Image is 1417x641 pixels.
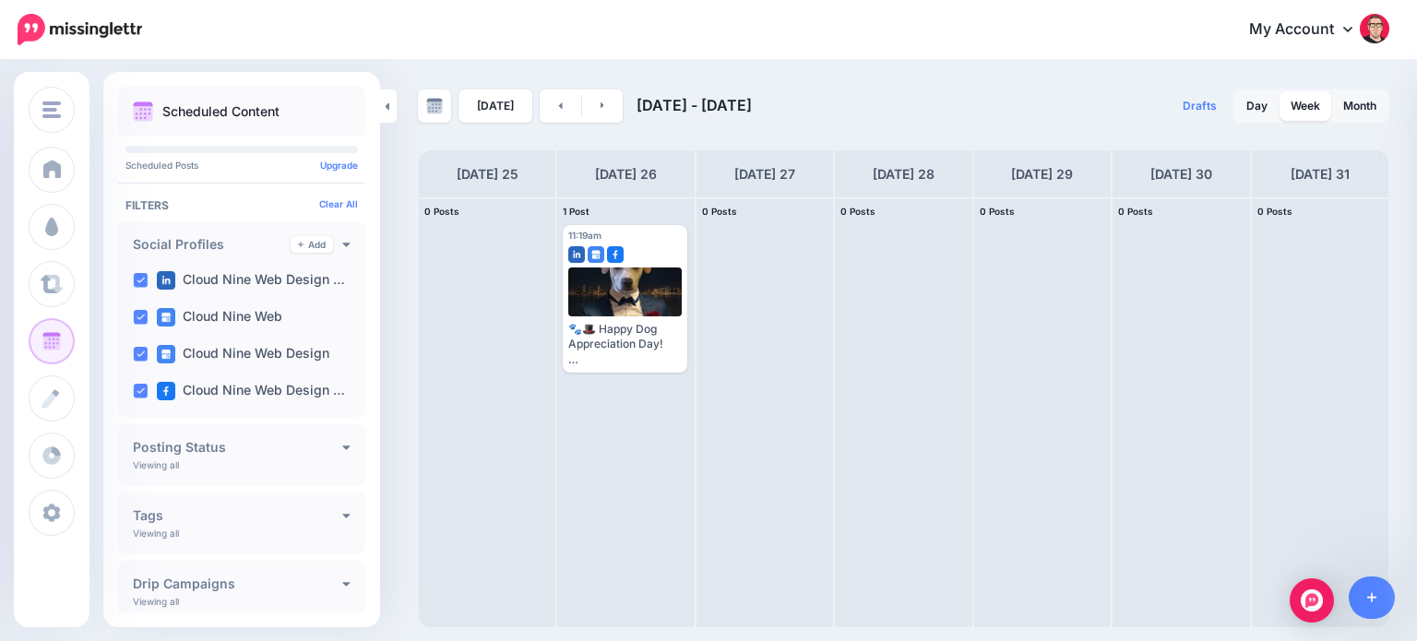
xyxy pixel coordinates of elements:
[133,528,179,539] p: Viewing all
[319,198,358,209] a: Clear All
[426,98,443,114] img: calendar-grey-darker.png
[1172,89,1228,123] a: Drafts
[18,14,142,45] img: Missinglettr
[588,246,604,263] img: google_business-square.png
[162,105,280,118] p: Scheduled Content
[157,308,175,326] img: google_business-square.png
[157,308,282,326] label: Cloud Nine Web
[42,101,61,118] img: menu.png
[1280,91,1331,121] a: Week
[133,596,179,607] p: Viewing all
[133,509,342,522] h4: Tags
[840,206,875,217] span: 0 Posts
[133,577,342,590] h4: Drip Campaigns
[568,322,681,367] div: 🐾🎩 Happy Dog Appreciation Day! [DATE] we’re tipping our hats (and bow ties) to the real MVPs — ou...
[1118,206,1153,217] span: 0 Posts
[1332,91,1387,121] a: Month
[1257,206,1292,217] span: 0 Posts
[980,206,1015,217] span: 0 Posts
[595,163,657,185] h4: [DATE] 26
[133,101,153,122] img: calendar.png
[320,160,358,171] a: Upgrade
[607,246,624,263] img: facebook-square.png
[291,236,333,253] a: Add
[133,459,179,470] p: Viewing all
[133,238,291,251] h4: Social Profiles
[873,163,935,185] h4: [DATE] 28
[457,163,518,185] h4: [DATE] 25
[157,345,175,363] img: google_business-square.png
[568,246,585,263] img: linkedin-square.png
[133,441,342,454] h4: Posting Status
[1150,163,1212,185] h4: [DATE] 30
[157,271,175,290] img: linkedin-square.png
[157,345,329,363] label: Cloud Nine Web Design
[563,206,589,217] span: 1 Post
[1291,163,1350,185] h4: [DATE] 31
[125,198,358,212] h4: Filters
[1011,163,1073,185] h4: [DATE] 29
[1231,7,1389,53] a: My Account
[1183,101,1217,112] span: Drafts
[734,163,795,185] h4: [DATE] 27
[157,382,175,400] img: facebook-square.png
[157,382,345,400] label: Cloud Nine Web Design …
[1235,91,1279,121] a: Day
[1290,578,1334,623] div: Open Intercom Messenger
[424,206,459,217] span: 0 Posts
[702,206,737,217] span: 0 Posts
[568,230,601,241] span: 11:19am
[125,160,358,170] p: Scheduled Posts
[458,89,532,123] a: [DATE]
[157,271,345,290] label: Cloud Nine Web Design …
[637,96,752,114] span: [DATE] - [DATE]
